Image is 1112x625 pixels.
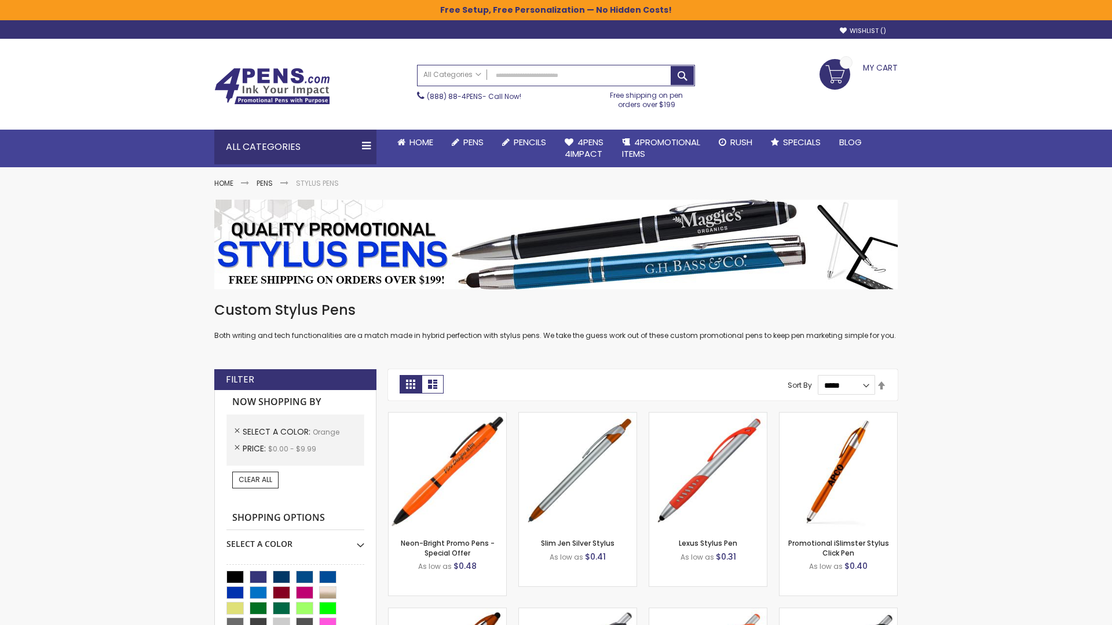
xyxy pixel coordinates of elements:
[400,375,422,394] strong: Grid
[418,561,452,571] span: As low as
[613,130,709,167] a: 4PROMOTIONALITEMS
[681,552,714,562] span: As low as
[409,136,433,148] span: Home
[788,538,889,557] a: Promotional iSlimster Stylus Click Pen
[598,86,696,109] div: Free shipping on pen orders over $199
[788,380,812,390] label: Sort By
[541,538,614,548] a: Slim Jen Silver Stylus
[389,608,506,617] a: TouchWrite Query Stylus Pen-Orange
[780,413,897,530] img: Promotional iSlimster Stylus Click Pen-Orange
[226,390,364,414] strong: Now Shopping by
[519,412,637,422] a: Slim Jen Silver Stylus-Orange
[839,136,862,148] span: Blog
[780,608,897,617] a: Lexus Metallic Stylus Pen-Orange
[239,475,272,484] span: Clear All
[762,130,830,155] a: Specials
[427,91,521,101] span: - Call Now!
[243,426,313,437] span: Select A Color
[423,70,481,79] span: All Categories
[519,608,637,617] a: Boston Stylus Pen-Orange
[830,130,871,155] a: Blog
[463,136,484,148] span: Pens
[418,65,487,84] a: All Categories
[389,413,506,530] img: Neon-Bright Promo Pens-Orange
[268,444,316,454] span: $0.00 - $9.99
[565,136,603,160] span: 4Pens 4impact
[214,301,898,341] div: Both writing and tech functionalities are a match made in hybrid perfection with stylus pens. We ...
[679,538,737,548] a: Lexus Stylus Pen
[226,373,254,386] strong: Filter
[427,91,482,101] a: (888) 88-4PENS
[214,130,376,164] div: All Categories
[389,412,506,422] a: Neon-Bright Promo Pens-Orange
[453,560,477,572] span: $0.48
[840,27,886,35] a: Wishlist
[585,551,606,562] span: $0.41
[514,136,546,148] span: Pencils
[214,301,898,319] h1: Custom Stylus Pens
[388,130,442,155] a: Home
[709,130,762,155] a: Rush
[783,136,821,148] span: Specials
[226,530,364,550] div: Select A Color
[401,538,495,557] a: Neon-Bright Promo Pens - Special Offer
[844,560,868,572] span: $0.40
[649,413,767,530] img: Lexus Stylus Pen-Orange
[214,178,233,188] a: Home
[780,412,897,422] a: Promotional iSlimster Stylus Click Pen-Orange
[313,427,339,437] span: Orange
[622,136,700,160] span: 4PROMOTIONAL ITEMS
[243,443,268,454] span: Price
[555,130,613,167] a: 4Pens4impact
[493,130,555,155] a: Pencils
[214,200,898,289] img: Stylus Pens
[649,608,767,617] a: Boston Silver Stylus Pen-Orange
[730,136,752,148] span: Rush
[214,68,330,105] img: 4Pens Custom Pens and Promotional Products
[296,178,339,188] strong: Stylus Pens
[226,506,364,531] strong: Shopping Options
[232,472,279,488] a: Clear All
[550,552,583,562] span: As low as
[809,561,843,571] span: As low as
[649,412,767,422] a: Lexus Stylus Pen-Orange
[716,551,736,562] span: $0.31
[257,178,273,188] a: Pens
[519,413,637,530] img: Slim Jen Silver Stylus-Orange
[442,130,493,155] a: Pens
